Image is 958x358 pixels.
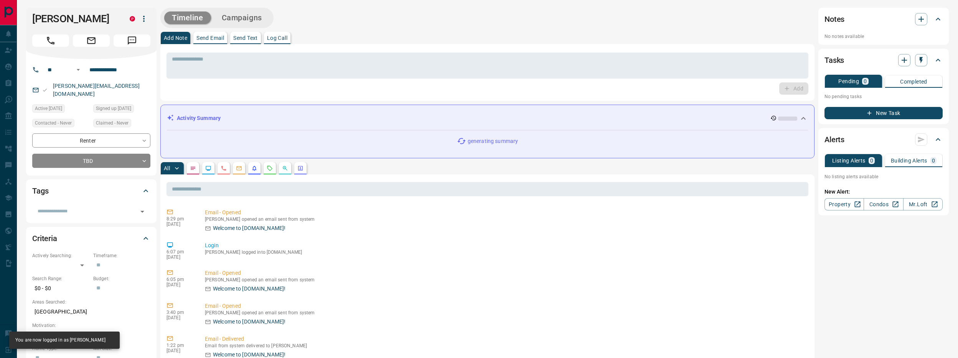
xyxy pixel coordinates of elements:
p: [GEOGRAPHIC_DATA] [32,305,150,318]
p: Send Email [196,35,224,41]
p: [DATE] [167,255,193,260]
p: Email - Opened [205,269,805,277]
p: Search Range: [32,275,89,282]
p: generating summary [468,137,518,145]
p: Listing Alerts [832,158,866,163]
a: Property [824,198,864,210]
p: Log Call [267,35,287,41]
span: Active [DATE] [35,105,62,112]
p: 8:29 pm [167,216,193,222]
svg: Listing Alerts [251,165,257,171]
div: Tue Aug 05 2025 [93,104,150,115]
h2: Criteria [32,232,57,245]
h2: Alerts [824,133,844,146]
p: Motivation: [32,322,150,329]
h2: Tags [32,185,48,197]
p: Welcome to [DOMAIN_NAME]! [213,224,285,232]
p: Send Text [233,35,258,41]
p: No listing alerts available [824,173,943,180]
span: Email [73,34,110,47]
p: [PERSON_NAME] opened an email sent from system [205,310,805,315]
span: Claimed - Never [96,119,129,127]
p: New Alert: [824,188,943,196]
p: Welcome to [DOMAIN_NAME]! [213,318,285,326]
h1: [PERSON_NAME] [32,13,118,25]
p: All [164,166,170,171]
p: Email from system delivered to [PERSON_NAME] [205,343,805,348]
div: Notes [824,10,943,28]
p: 0 [870,158,873,163]
svg: Email Valid [42,87,48,93]
p: 0 [932,158,935,163]
p: 0 [864,79,867,84]
p: No notes available [824,33,943,40]
a: [PERSON_NAME][EMAIL_ADDRESS][DOMAIN_NAME] [53,83,140,97]
div: Tags [32,182,150,200]
div: property.ca [130,16,135,21]
p: Activity Summary [177,114,221,122]
span: Message [114,34,150,47]
p: Welcome to [DOMAIN_NAME]! [213,285,285,293]
p: [PERSON_NAME] logged into [DOMAIN_NAME] [205,250,805,255]
div: You are now logged in as [PERSON_NAME] [15,334,106,347]
p: Areas Searched: [32,299,150,305]
div: TBD [32,154,150,168]
p: Email - Delivered [205,335,805,343]
p: Pending [838,79,859,84]
svg: Notes [190,165,196,171]
p: Completed [900,79,927,84]
p: Timeframe: [93,252,150,259]
span: Contacted - Never [35,119,72,127]
p: [DATE] [167,222,193,227]
div: Tasks [824,51,943,69]
button: Campaigns [214,11,270,24]
svg: Lead Browsing Activity [205,165,211,171]
svg: Agent Actions [297,165,303,171]
button: Open [137,206,148,217]
div: Alerts [824,130,943,149]
p: 6:07 pm [167,249,193,255]
p: $0 - $0 [32,282,89,295]
button: Timeline [164,11,211,24]
p: Building Alerts [891,158,927,163]
button: New Task [824,107,943,119]
svg: Emails [236,165,242,171]
p: No pending tasks [824,91,943,102]
span: Signed up [DATE] [96,105,131,112]
p: 1:22 pm [167,343,193,348]
p: Login [205,241,805,250]
div: Renter [32,133,150,148]
p: Budget: [93,275,150,282]
p: [DATE] [167,282,193,287]
button: Open [74,65,83,74]
a: Condos [864,198,903,210]
p: Email - Opened [205,209,805,217]
svg: Opportunities [282,165,288,171]
svg: Requests [267,165,273,171]
h2: Notes [824,13,844,25]
p: Email - Opened [205,302,805,310]
p: 6:05 pm [167,277,193,282]
a: Mr.Loft [903,198,943,210]
div: Criteria [32,229,150,248]
p: Actively Searching: [32,252,89,259]
span: Call [32,34,69,47]
p: [PERSON_NAME] opened an email sent from system [205,277,805,282]
p: Min Size: [93,345,150,352]
svg: Calls [221,165,227,171]
div: Activity Summary [167,111,808,125]
p: Add Note [164,35,187,41]
h2: Tasks [824,54,844,66]
p: 3:40 pm [167,310,193,315]
p: [DATE] [167,348,193,353]
div: Tue Aug 12 2025 [32,104,89,115]
p: [PERSON_NAME] opened an email sent from system [205,217,805,222]
p: [DATE] [167,315,193,320]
